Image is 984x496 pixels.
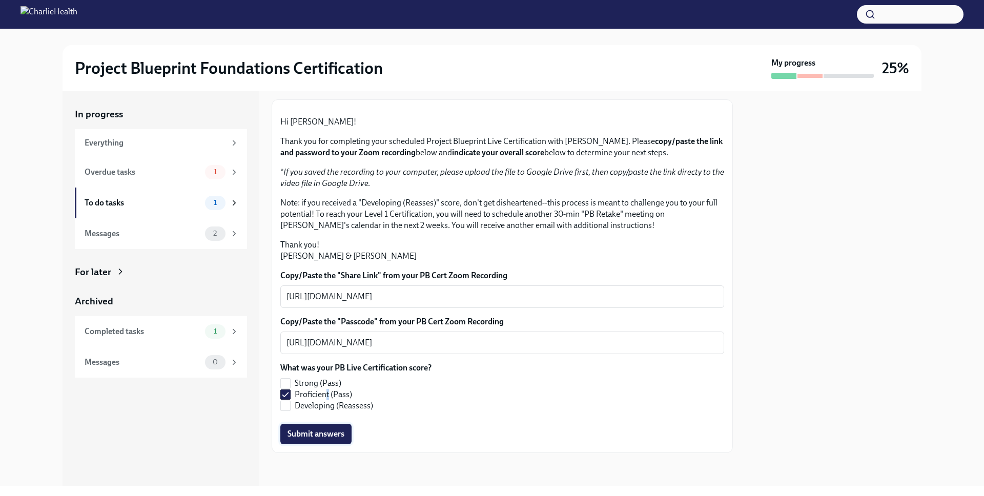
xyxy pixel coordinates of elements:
[75,265,111,279] div: For later
[20,6,77,23] img: CharlieHealth
[286,337,718,349] textarea: [URL][DOMAIN_NAME]
[75,157,247,188] a: Overdue tasks1
[286,291,718,303] textarea: [URL][DOMAIN_NAME]
[452,148,544,157] strong: indicate your overall score
[208,199,223,206] span: 1
[882,59,909,77] h3: 25%
[75,295,247,308] a: Archived
[295,378,341,389] span: Strong (Pass)
[75,108,247,121] a: In progress
[280,270,724,281] label: Copy/Paste the "Share Link" from your PB Cert Zoom Recording
[207,358,224,366] span: 0
[85,228,201,239] div: Messages
[75,188,247,218] a: To do tasks1
[85,197,201,209] div: To do tasks
[295,400,373,411] span: Developing (Reassess)
[280,167,724,188] em: If you saved the recording to your computer, please upload the file to Google Drive first, then c...
[85,167,201,178] div: Overdue tasks
[771,57,815,69] strong: My progress
[75,316,247,347] a: Completed tasks1
[280,116,724,128] p: Hi [PERSON_NAME]!
[75,129,247,157] a: Everything
[208,327,223,335] span: 1
[75,347,247,378] a: Messages0
[280,424,352,444] button: Submit answers
[280,136,724,158] p: Thank you for completing your scheduled Project Blueprint Live Certification with [PERSON_NAME]. ...
[280,316,724,327] label: Copy/Paste the "Passcode" from your PB Cert Zoom Recording
[208,168,223,176] span: 1
[280,239,724,262] p: Thank you! [PERSON_NAME] & [PERSON_NAME]
[85,137,225,149] div: Everything
[85,326,201,337] div: Completed tasks
[85,357,201,368] div: Messages
[75,265,247,279] a: For later
[75,218,247,249] a: Messages2
[280,197,724,231] p: Note: if you received a "Developing (Reasses)" score, don't get disheartened--this process is mea...
[75,58,383,78] h2: Project Blueprint Foundations Certification
[295,389,352,400] span: Proficient (Pass)
[288,429,344,439] span: Submit answers
[280,362,432,374] label: What was your PB Live Certification score?
[207,230,223,237] span: 2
